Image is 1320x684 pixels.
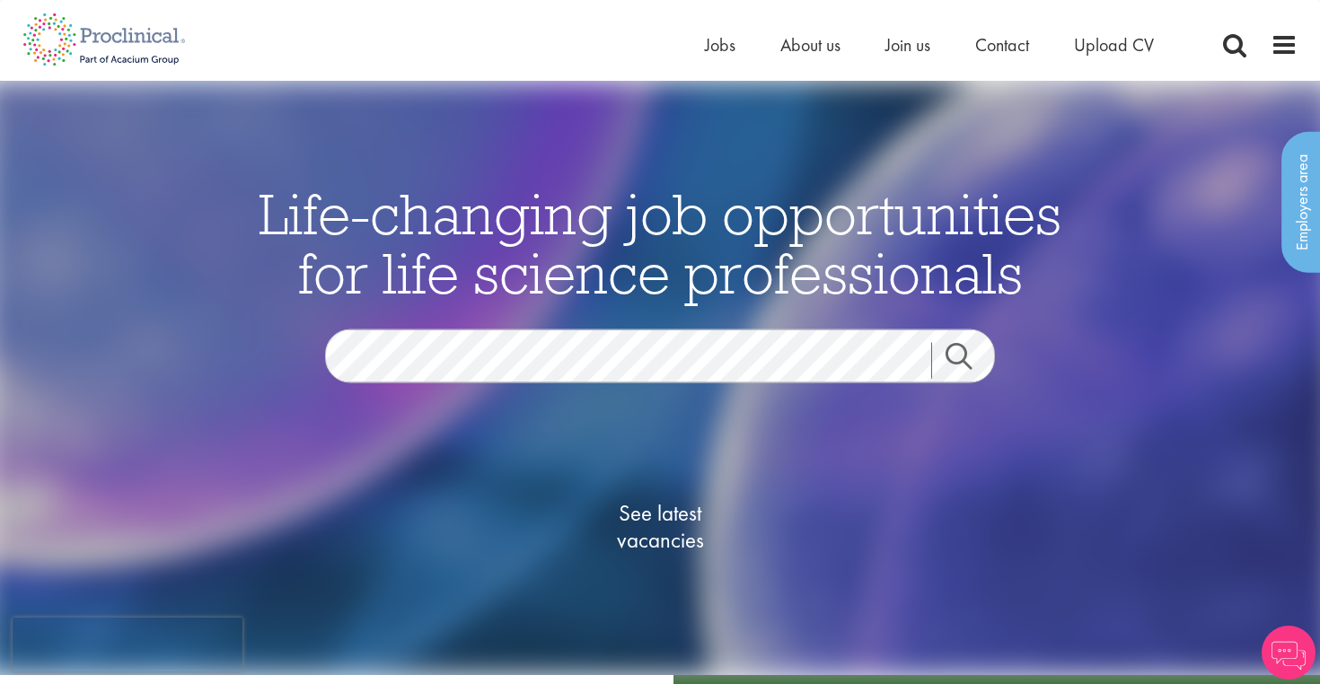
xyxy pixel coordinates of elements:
[885,33,930,57] a: Join us
[570,428,750,626] a: See latestvacancies
[259,178,1061,309] span: Life-changing job opportunities for life science professionals
[1262,626,1316,680] img: Chatbot
[1074,33,1154,57] a: Upload CV
[705,33,735,57] a: Jobs
[975,33,1029,57] a: Contact
[931,343,1008,379] a: Job search submit button
[13,618,242,671] iframe: reCAPTCHA
[570,500,750,554] span: See latest vacancies
[780,33,840,57] a: About us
